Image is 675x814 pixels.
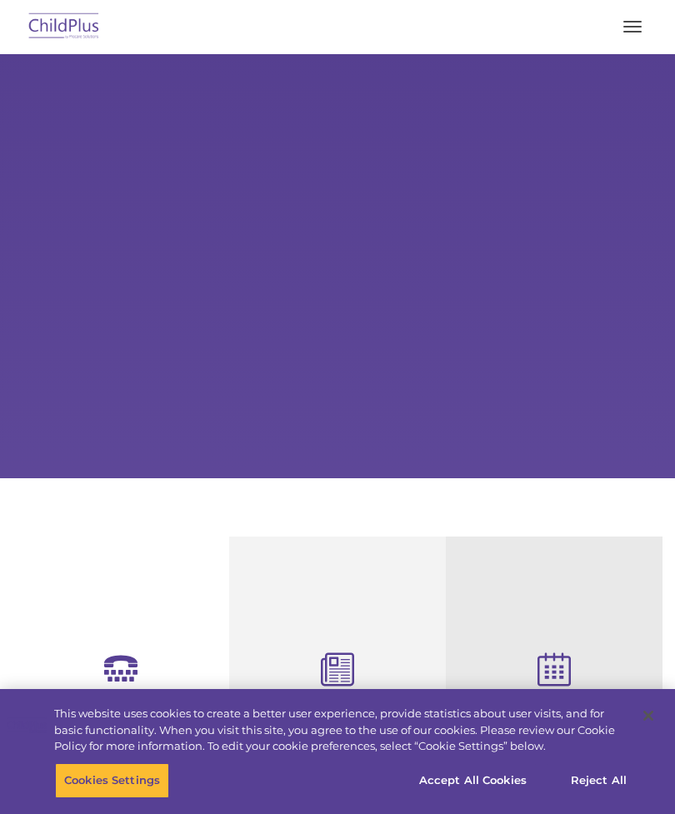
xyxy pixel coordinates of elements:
button: Reject All [547,762,651,797]
button: Accept All Cookies [410,762,536,797]
button: Close [630,697,667,734]
button: Cookies Settings [55,762,169,797]
div: This website uses cookies to create a better user experience, provide statistics about user visit... [54,706,628,755]
img: ChildPlus by Procare Solutions [25,7,103,47]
